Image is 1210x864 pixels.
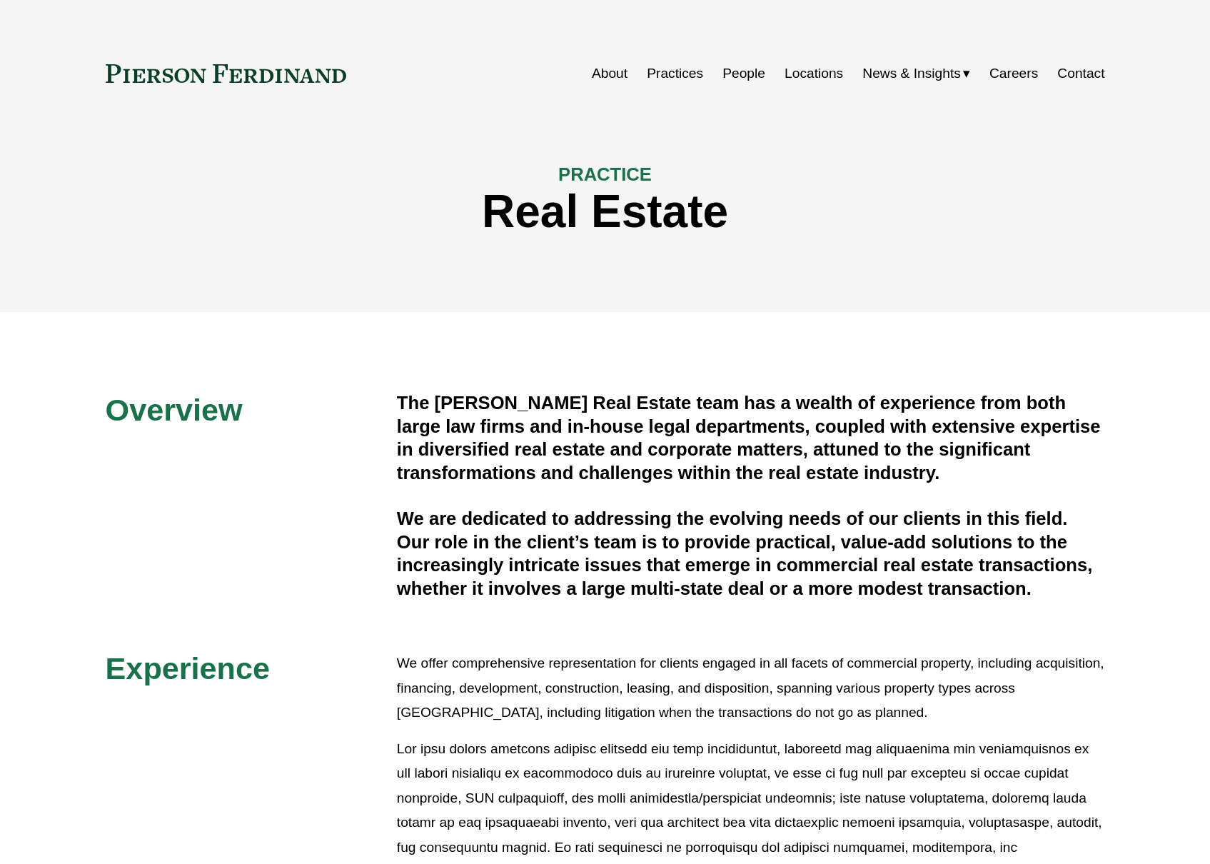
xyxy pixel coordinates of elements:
a: Contact [1057,60,1104,87]
span: Overview [106,393,243,427]
span: Experience [106,651,270,685]
h1: Real Estate [106,186,1105,238]
span: PRACTICE [558,164,652,184]
a: People [722,60,765,87]
a: Careers [989,60,1038,87]
a: About [592,60,627,87]
p: We offer comprehensive representation for clients engaged in all facets of commercial property, i... [397,651,1105,725]
a: folder dropdown [862,60,970,87]
h4: The [PERSON_NAME] Real Estate team has a wealth of experience from both large law firms and in-ho... [397,391,1105,484]
a: Locations [785,60,843,87]
h4: We are dedicated to addressing the evolving needs of our clients in this field. Our role in the c... [397,507,1105,600]
a: Practices [647,60,703,87]
span: News & Insights [862,61,961,86]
